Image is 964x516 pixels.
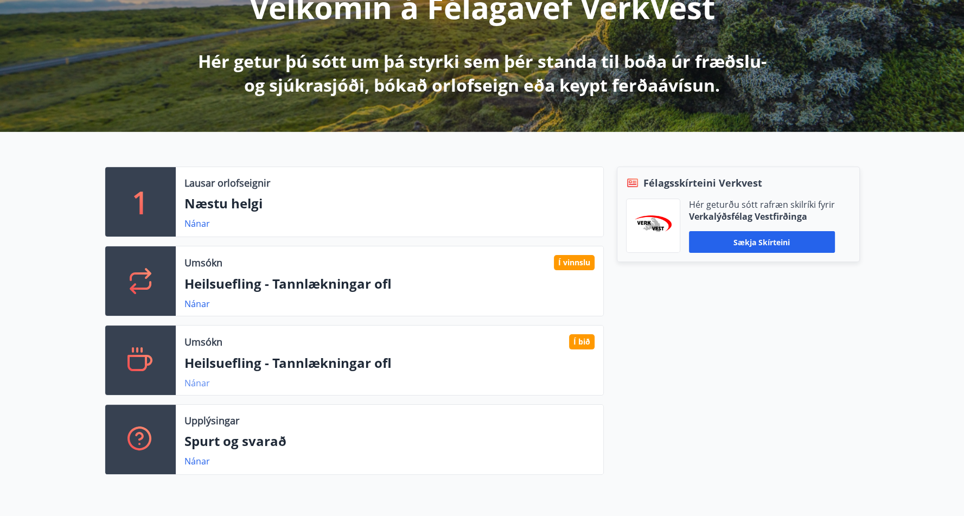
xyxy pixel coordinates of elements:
p: Hér getur þú sótt um þá styrki sem þér standa til boða úr fræðslu- og sjúkrasjóði, bókað orlofsei... [196,49,769,97]
p: Lausar orlofseignir [184,176,270,190]
p: Næstu helgi [184,194,595,213]
span: Félagsskírteini Verkvest [643,176,762,190]
button: Sækja skírteini [689,231,835,253]
p: Verkalýðsfélag Vestfirðinga [689,211,835,222]
p: Heilsuefling - Tannlækningar ofl [184,354,595,372]
p: Umsókn [184,256,222,270]
img: jihgzMk4dcgjRAW2aMgpbAqQEG7LZi0j9dOLAUvz.png [635,215,672,237]
a: Nánar [184,377,210,389]
p: Spurt og svarað [184,432,595,450]
p: Umsókn [184,335,222,349]
a: Nánar [184,455,210,467]
a: Nánar [184,218,210,230]
p: Hér geturðu sótt rafræn skilríki fyrir [689,199,835,211]
div: Í bið [569,334,595,349]
p: Heilsuefling - Tannlækningar ofl [184,275,595,293]
div: Í vinnslu [554,255,595,270]
a: Nánar [184,298,210,310]
p: Upplýsingar [184,413,239,428]
p: 1 [132,181,149,222]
